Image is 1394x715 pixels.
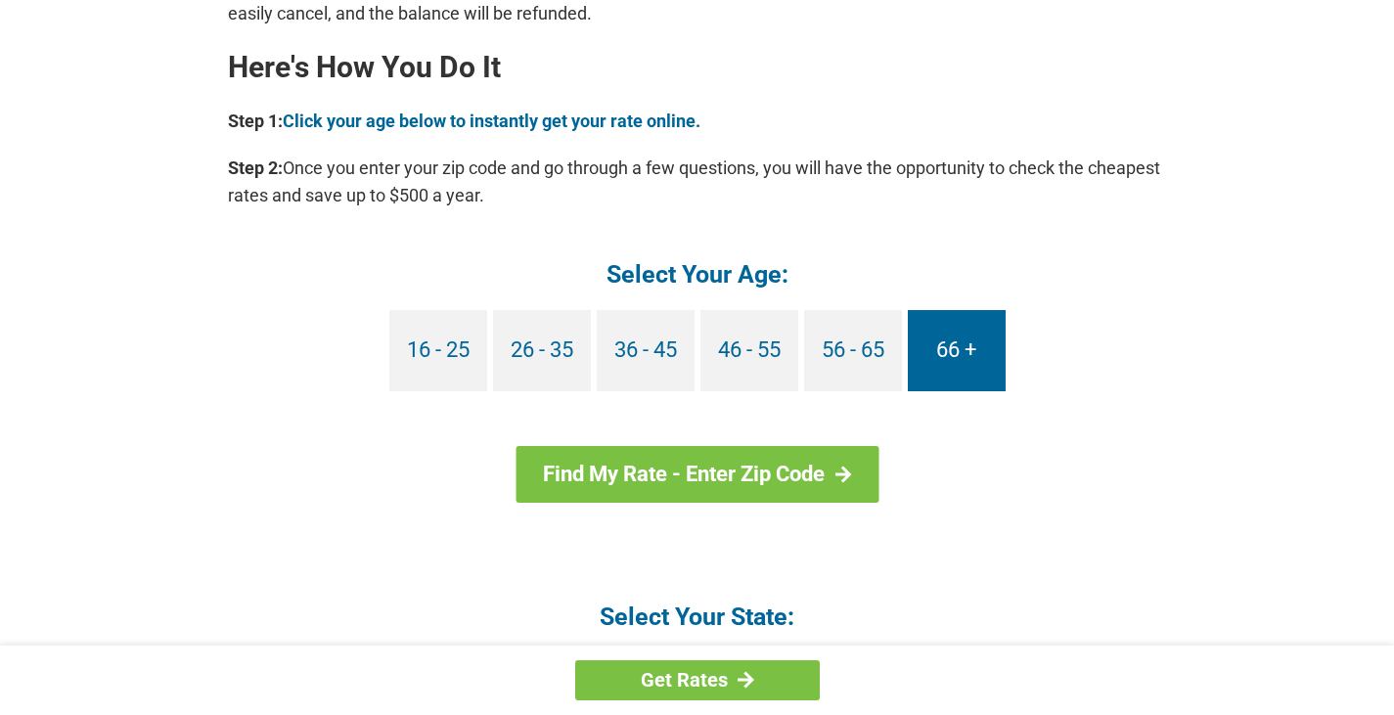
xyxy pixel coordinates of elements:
[597,310,695,391] a: 36 - 45
[389,310,487,391] a: 16 - 25
[228,52,1167,83] h2: Here's How You Do It
[228,157,283,178] b: Step 2:
[283,111,700,131] a: Click your age below to instantly get your rate online.
[804,310,902,391] a: 56 - 65
[493,310,591,391] a: 26 - 35
[228,111,283,131] b: Step 1:
[516,446,878,503] a: Find My Rate - Enter Zip Code
[228,258,1167,290] h4: Select Your Age:
[575,660,820,700] a: Get Rates
[228,601,1167,633] h4: Select Your State:
[908,310,1006,391] a: 66 +
[700,310,798,391] a: 46 - 55
[228,155,1167,209] p: Once you enter your zip code and go through a few questions, you will have the opportunity to che...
